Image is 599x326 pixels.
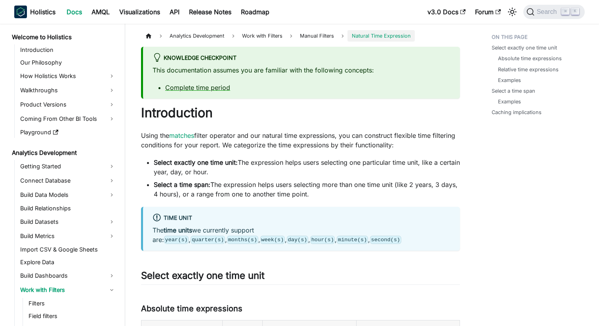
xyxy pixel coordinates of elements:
code: week(s) [260,236,285,244]
kbd: K [571,8,579,15]
a: Examples [498,98,521,105]
div: Time unit [153,213,450,223]
code: hour(s) [310,236,335,244]
div: Knowledge Checkpoint [153,53,450,63]
a: Introduction [18,44,118,55]
span: Manual Filters [296,30,338,42]
b: Holistics [30,7,55,17]
code: day(s) [287,236,308,244]
code: months(s) [227,236,258,244]
span: Work with Filters [238,30,286,42]
a: HolisticsHolistics [14,6,55,18]
h3: Absolute time expressions [141,304,460,314]
a: How Holistics Works [18,70,118,82]
a: Connect Database [18,174,118,187]
a: Getting Started [18,160,118,173]
a: Roadmap [236,6,274,18]
kbd: ⌘ [561,8,569,15]
code: quarter(s) [191,236,225,244]
code: year(s) [164,236,189,244]
a: Select a time span [492,87,535,95]
a: v3.0 Docs [423,6,470,18]
a: Explore Data [18,257,118,268]
a: Build Dashboards [18,269,118,282]
a: Build Data Models [18,189,118,201]
a: Playground [18,127,118,138]
a: Docs [62,6,87,18]
li: The expression helps users selecting one particular time unit, like a certain year, day, or hour. [154,158,460,177]
a: Product Versions [18,98,118,111]
a: Our Philosophy [18,57,118,68]
a: Welcome to Holistics [10,32,118,43]
a: Field filters [26,311,118,322]
a: Import CSV & Google Sheets [18,244,118,255]
a: Build Datasets [18,215,118,228]
span: Natural Time Expression [347,30,414,42]
a: Complete time period [165,84,230,92]
button: Switch between dark and light mode (currently light mode) [506,6,519,18]
a: Release Notes [184,6,236,18]
strong: Select exactly one time unit: [154,158,238,166]
a: Analytics Development [10,147,118,158]
a: Select exactly one time unit [492,44,557,51]
a: matches [169,132,194,139]
a: Absolute time expressions [498,55,562,62]
nav: Docs sidebar [6,24,125,326]
h2: Select exactly one time unit [141,270,460,285]
strong: Select a time span: [154,181,210,189]
nav: Breadcrumbs [141,30,460,42]
p: Using the filter operator and our natural time expressions, you can construct flexible time filte... [141,131,460,150]
a: Caching implications [492,109,542,116]
a: Examples [498,76,521,84]
code: minute(s) [337,236,368,244]
a: API [165,6,184,18]
a: Home page [141,30,156,42]
a: Build Relationships [18,203,118,214]
span: Analytics Development [166,30,228,42]
p: The we currently support are: , , , , , , , [153,225,450,244]
code: second(s) [370,236,401,244]
li: The expression helps users selecting more than one time unit (like 2 years, 3 days, 4 hours), or ... [154,180,460,199]
a: Filters [26,298,118,309]
h1: Introduction [141,105,460,121]
img: Holistics [14,6,27,18]
a: Forum [470,6,506,18]
a: Relative time expressions [498,66,559,73]
a: Visualizations [114,6,165,18]
span: Search [534,8,562,15]
strong: time units [164,226,192,234]
a: Walkthroughs [18,84,118,97]
a: Build Metrics [18,230,118,242]
a: Coming From Other BI Tools [18,112,118,125]
a: Work with Filters [18,284,118,296]
button: Search (Command+K) [523,5,585,19]
p: This documentation assumes you are familiar with the following concepts: [153,65,450,75]
a: AMQL [87,6,114,18]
